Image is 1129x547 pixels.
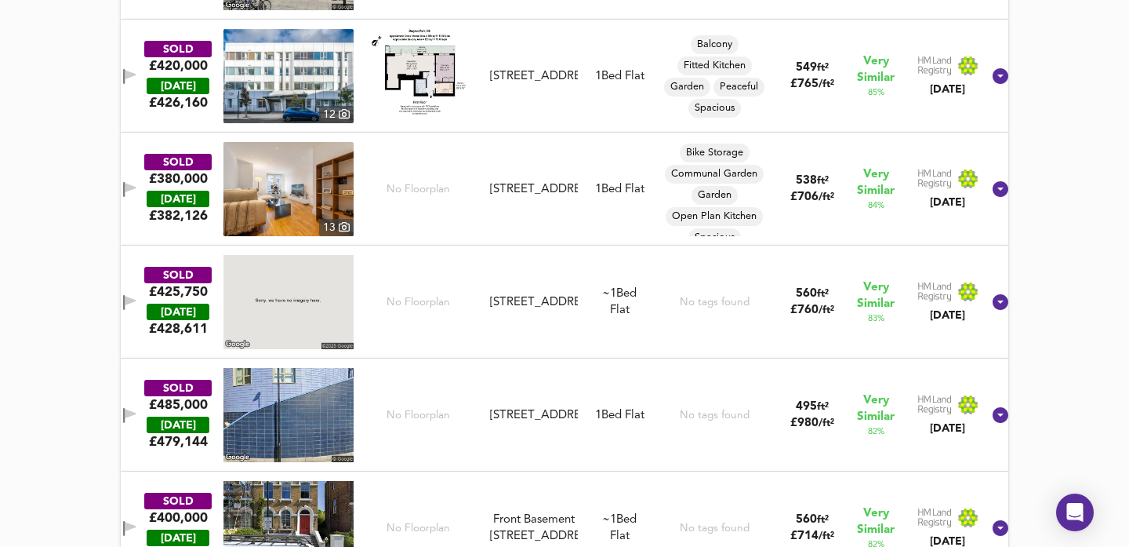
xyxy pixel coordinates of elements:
span: / ft² [819,305,834,315]
div: [DATE] [917,308,978,323]
svg: Show Details [991,519,1010,538]
div: SOLD [144,154,212,170]
div: Fitted Kitchen [677,57,752,75]
div: We've estimated the total number of bedrooms from EPC data (2 heated rooms) [602,512,637,528]
div: £485,000 [149,396,208,414]
div: Front Basement [STREET_ADDRESS] [490,512,579,545]
span: ft² [817,402,829,412]
img: Land Registry [917,56,978,76]
div: 1 Bed Flat [595,407,644,424]
div: We've estimated the total number of bedrooms from EPC data (2 heated rooms) [602,286,637,302]
span: Garden [664,80,710,94]
a: property thumbnail 12 [223,29,354,123]
div: Spacious [688,99,741,118]
div: 1 Bed Flat [595,68,644,85]
span: No Floorplan [387,295,450,310]
span: £ 479,144 [149,433,208,450]
span: Very Similar [857,392,895,425]
div: No tags found [680,295,750,310]
div: Flat 122, 9 Queensland Road, N7 7FJ [484,407,585,424]
span: Very Similar [857,279,895,312]
img: streetview [223,368,354,462]
span: 549 [796,62,817,74]
div: [STREET_ADDRESS] [490,181,579,198]
div: SOLD£380,000 [DATE]£382,126property thumbnail 13 No Floorplan[STREET_ADDRESS]1Bed FlatBike Storag... [121,133,1008,246]
span: 84 % [868,199,884,212]
span: Very Similar [857,53,895,86]
div: Flat [602,286,637,319]
div: [DATE] [147,78,209,94]
img: Land Registry [917,169,978,189]
img: Floorplan [372,29,466,115]
div: £420,000 [149,57,208,75]
div: 12 [319,106,354,123]
div: [DATE] [917,421,978,436]
span: Very Similar [857,166,895,199]
span: 538 [796,175,817,187]
span: £ 706 [790,191,834,203]
div: £400,000 [149,509,208,527]
span: / ft² [819,531,834,542]
span: Garden [692,188,738,202]
span: / ft² [819,418,834,428]
div: [DATE] [917,195,978,210]
svg: Show Details [991,406,1010,425]
svg: Show Details [991,67,1010,86]
div: £380,000 [149,170,208,188]
img: property thumbnail [223,142,354,236]
span: No Floorplan [387,408,450,423]
div: [DATE] [917,82,978,97]
div: [STREET_ADDRESS] [490,294,579,311]
span: Spacious [688,101,741,115]
div: £425,750 [149,283,208,301]
span: No Floorplan [387,182,450,197]
div: SOLD [144,380,212,396]
div: Communal Garden [665,165,764,184]
div: Garden [692,186,738,205]
div: 83 Southstand Apartments, Highbury Stadium Square, N5 1EY [484,294,585,311]
div: Flat 23, 100 Drayton Park, N5 1NF [484,68,585,85]
span: ft² [817,515,829,525]
span: Peaceful [713,80,764,94]
svg: Show Details [991,293,1010,312]
img: Land Registry [917,282,978,302]
img: Land Registry [917,508,978,528]
div: SOLD [144,267,212,283]
span: Balcony [691,38,739,52]
span: £ 765 [790,78,834,90]
span: Very Similar [857,505,895,538]
span: Spacious [688,231,741,245]
div: Open Intercom Messenger [1056,494,1094,531]
div: SOLD [144,41,212,57]
div: SOLD£425,750 [DATE]£428,611No Floorplan[STREET_ADDRESS]~1Bed FlatNo tags found560ft²£760/ft²Very ... [121,246,1008,359]
div: [DATE] [147,304,209,320]
div: 13 [319,219,354,236]
a: property thumbnail 13 [223,142,354,236]
span: £ 382,126 [149,207,208,224]
div: Flat 140, 9 Queensland Road, N7 7FJ [484,181,585,198]
div: [DATE] [147,417,209,433]
span: £ 714 [790,531,834,542]
div: SOLD [144,493,212,509]
span: 85 % [868,86,884,99]
span: ft² [817,63,829,73]
div: Open Plan Kitchen [666,207,763,226]
div: No tags found [680,408,750,423]
div: Spacious [688,228,741,247]
span: ft² [817,289,829,299]
span: Bike Storage [680,146,750,160]
div: [DATE] [147,530,209,546]
span: Open Plan Kitchen [666,210,763,224]
span: £ 980 [790,418,834,429]
span: £ 426,160 [149,94,208,111]
div: SOLD£420,000 [DATE]£426,160property thumbnail 12 Floorplan[STREET_ADDRESS]1Bed FlatBalconyFitted ... [121,20,1008,133]
img: property thumbnail [223,29,354,123]
span: Communal Garden [665,167,764,181]
span: 560 [796,288,817,300]
div: SOLD£485,000 [DATE]£479,144No Floorplan[STREET_ADDRESS]1Bed FlatNo tags found495ft²£980/ft²Very S... [121,359,1008,472]
svg: Show Details [991,180,1010,199]
img: Land Registry [917,395,978,415]
div: Bike Storage [680,144,750,162]
div: Peaceful [713,78,764,97]
span: 560 [796,514,817,526]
